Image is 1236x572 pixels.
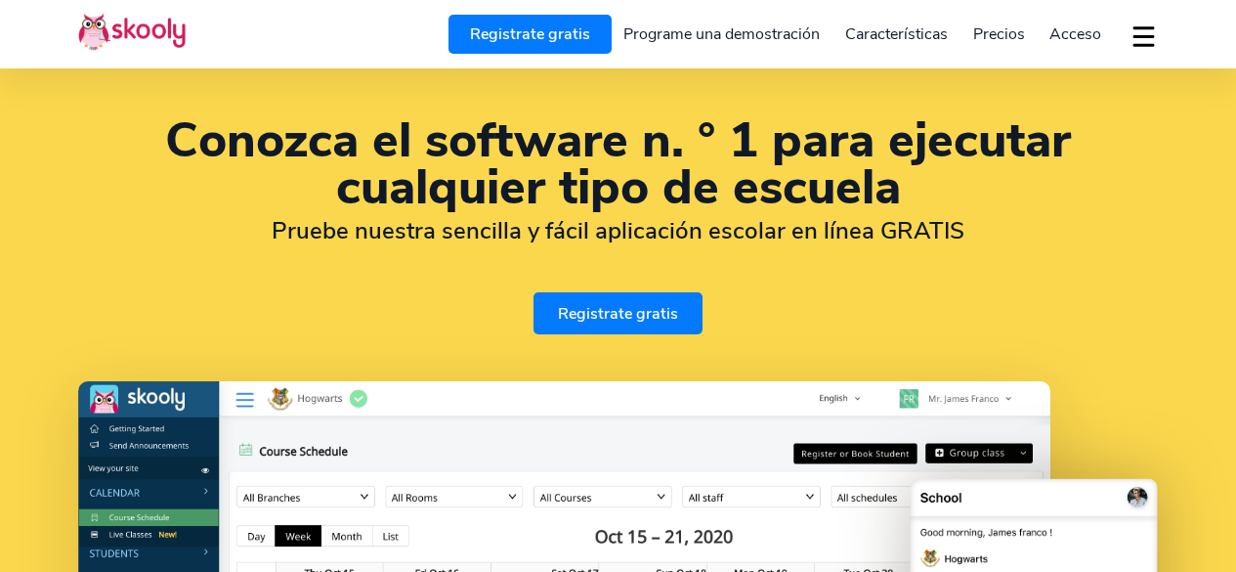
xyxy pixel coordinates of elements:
a: Características [832,19,960,50]
span: Acceso [1049,23,1101,45]
h2: Pruebe nuestra sencilla y fácil aplicación escolar en línea GRATIS [78,216,1158,245]
a: Registrate gratis [533,292,703,334]
a: Programe una demostración [612,19,833,50]
a: Acceso [1037,19,1114,50]
button: dropdown menu [1129,14,1158,59]
img: Skooly [78,13,186,51]
a: Registrate gratis [448,15,612,54]
span: Precios [973,23,1025,45]
h1: Conozca el software n. ° 1 para ejecutar cualquier tipo de escuela [78,117,1158,211]
a: Precios [960,19,1038,50]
